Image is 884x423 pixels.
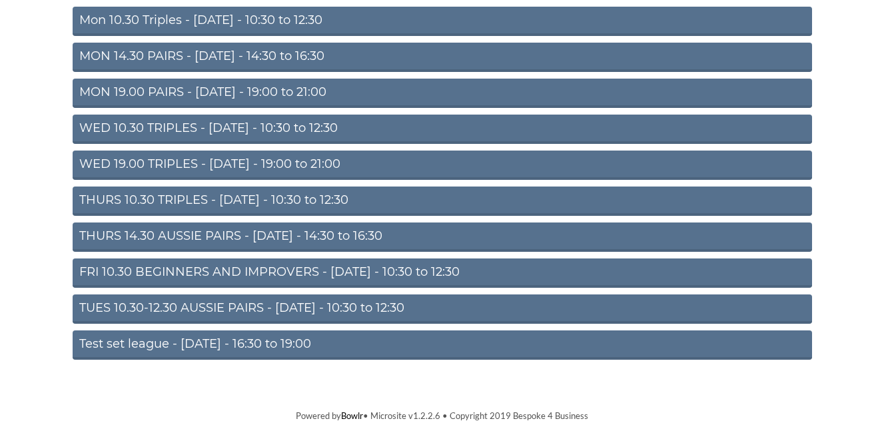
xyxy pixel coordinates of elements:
[73,258,812,288] a: FRI 10.30 BEGINNERS AND IMPROVERS - [DATE] - 10:30 to 12:30
[73,43,812,72] a: MON 14.30 PAIRS - [DATE] - 14:30 to 16:30
[73,7,812,36] a: Mon 10.30 Triples - [DATE] - 10:30 to 12:30
[73,222,812,252] a: THURS 14.30 AUSSIE PAIRS - [DATE] - 14:30 to 16:30
[73,115,812,144] a: WED 10.30 TRIPLES - [DATE] - 10:30 to 12:30
[296,410,588,421] span: Powered by • Microsite v1.2.2.6 • Copyright 2019 Bespoke 4 Business
[341,410,363,421] a: Bowlr
[73,330,812,360] a: Test set league - [DATE] - 16:30 to 19:00
[73,294,812,324] a: TUES 10.30-12.30 AUSSIE PAIRS - [DATE] - 10:30 to 12:30
[73,187,812,216] a: THURS 10.30 TRIPLES - [DATE] - 10:30 to 12:30
[73,79,812,108] a: MON 19.00 PAIRS - [DATE] - 19:00 to 21:00
[73,151,812,180] a: WED 19.00 TRIPLES - [DATE] - 19:00 to 21:00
